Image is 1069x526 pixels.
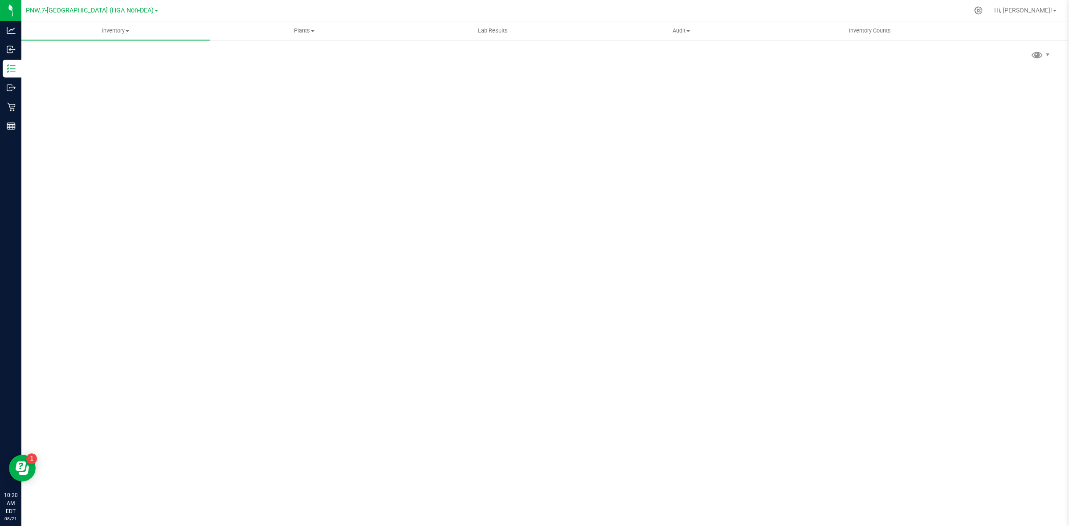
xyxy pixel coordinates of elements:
inline-svg: Retail [7,102,16,111]
a: Plants [210,21,398,40]
a: Audit [587,21,775,40]
inline-svg: Analytics [7,26,16,35]
span: Lab Results [466,27,520,35]
p: 10:20 AM EDT [4,491,17,515]
a: Inventory [21,21,210,40]
inline-svg: Outbound [7,83,16,92]
inline-svg: Reports [7,122,16,130]
iframe: Resource center unread badge [26,453,37,464]
span: Audit [588,27,775,35]
span: PNW.7-[GEOGRAPHIC_DATA] (HGA Non-DEA) [26,7,154,14]
iframe: Resource center [9,455,36,481]
p: 08/21 [4,515,17,522]
a: Lab Results [399,21,587,40]
a: Inventory Counts [775,21,964,40]
inline-svg: Inventory [7,64,16,73]
span: Plants [210,27,398,35]
span: Inventory [21,27,210,35]
span: Hi, [PERSON_NAME]! [994,7,1052,14]
inline-svg: Inbound [7,45,16,54]
div: Manage settings [973,6,984,15]
span: Inventory Counts [837,27,903,35]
